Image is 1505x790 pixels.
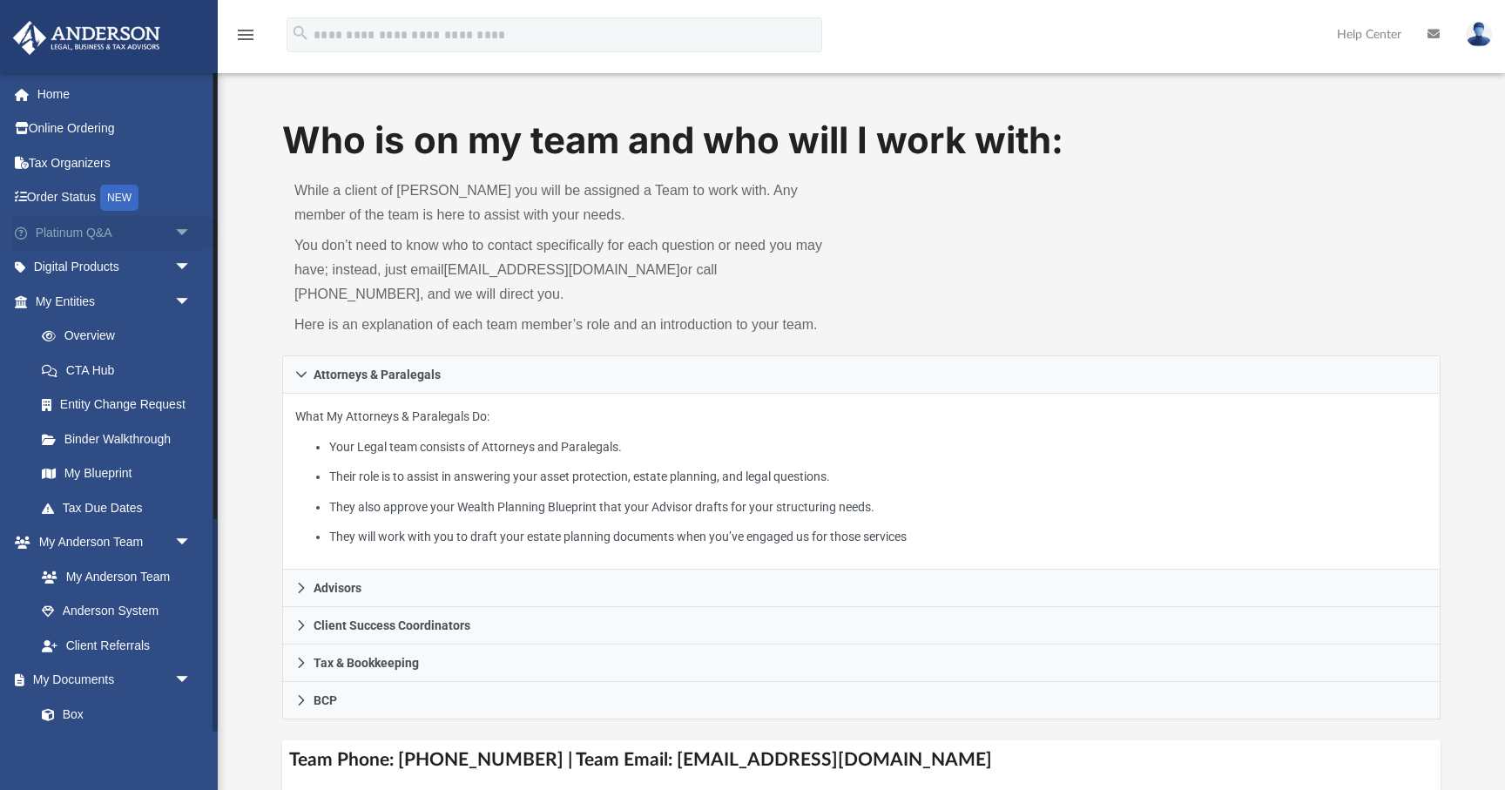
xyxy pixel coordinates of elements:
[282,607,1441,645] a: Client Success Coordinators
[282,570,1441,607] a: Advisors
[12,284,218,319] a: My Entitiesarrow_drop_down
[282,394,1441,571] div: Attorneys & Paralegals
[24,353,218,388] a: CTA Hub
[314,582,361,594] span: Advisors
[174,663,209,699] span: arrow_drop_down
[174,525,209,561] span: arrow_drop_down
[12,145,218,180] a: Tax Organizers
[329,526,1427,548] li: They will work with you to draft your estate planning documents when you’ve engaged us for those ...
[282,355,1441,394] a: Attorneys & Paralegals
[1466,22,1492,47] img: User Pic
[12,215,218,250] a: Platinum Q&Aarrow_drop_down
[100,185,138,211] div: NEW
[295,406,1427,548] p: What My Attorneys & Paralegals Do:
[12,250,218,285] a: Digital Productsarrow_drop_down
[24,422,218,456] a: Binder Walkthrough
[24,732,209,766] a: Meeting Minutes
[12,77,218,111] a: Home
[12,663,209,698] a: My Documentsarrow_drop_down
[282,645,1441,682] a: Tax & Bookkeeping
[282,682,1441,719] a: BCP
[24,490,218,525] a: Tax Due Dates
[314,694,337,706] span: BCP
[282,115,1441,166] h1: Who is on my team and who will I work with:
[329,436,1427,458] li: Your Legal team consists of Attorneys and Paralegals.
[294,313,849,337] p: Here is an explanation of each team member’s role and an introduction to your team.
[282,740,1441,780] h4: Team Phone: [PHONE_NUMBER] | Team Email: [EMAIL_ADDRESS][DOMAIN_NAME]
[235,24,256,45] i: menu
[24,388,218,422] a: Entity Change Request
[8,21,165,55] img: Anderson Advisors Platinum Portal
[314,368,441,381] span: Attorneys & Paralegals
[24,697,200,732] a: Box
[294,179,849,227] p: While a client of [PERSON_NAME] you will be assigned a Team to work with. Any member of the team ...
[291,24,310,43] i: search
[12,111,218,146] a: Online Ordering
[24,594,209,629] a: Anderson System
[24,559,200,594] a: My Anderson Team
[12,180,218,216] a: Order StatusNEW
[444,262,680,277] a: [EMAIL_ADDRESS][DOMAIN_NAME]
[329,466,1427,488] li: Their role is to assist in answering your asset protection, estate planning, and legal questions.
[174,215,209,251] span: arrow_drop_down
[24,456,209,491] a: My Blueprint
[314,619,470,631] span: Client Success Coordinators
[12,525,209,560] a: My Anderson Teamarrow_drop_down
[24,628,209,663] a: Client Referrals
[24,319,218,354] a: Overview
[314,657,419,669] span: Tax & Bookkeeping
[294,233,849,307] p: You don’t need to know who to contact specifically for each question or need you may have; instea...
[174,250,209,286] span: arrow_drop_down
[329,496,1427,518] li: They also approve your Wealth Planning Blueprint that your Advisor drafts for your structuring ne...
[235,33,256,45] a: menu
[174,284,209,320] span: arrow_drop_down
